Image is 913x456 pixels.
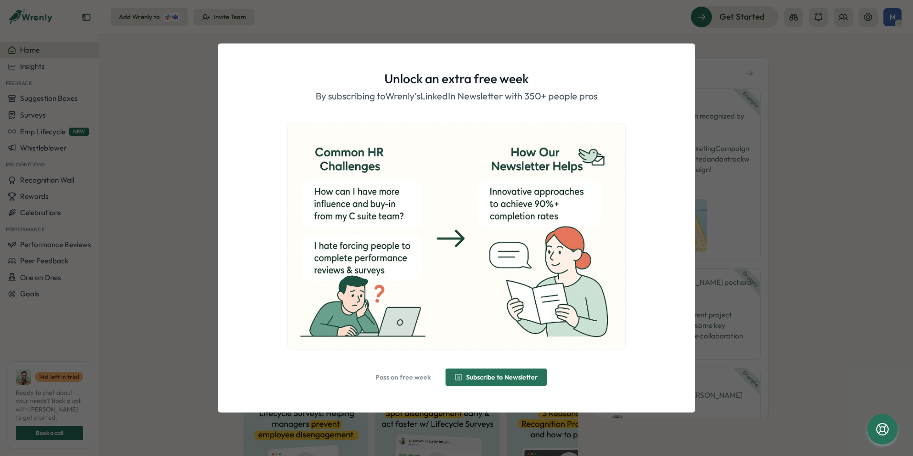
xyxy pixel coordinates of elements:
[375,374,431,380] span: Pass on free week
[446,369,547,386] button: Subscribe to Newsletter
[366,369,440,386] button: Pass on free week
[466,374,538,380] span: Subscribe to Newsletter
[316,89,597,104] p: By subscribing to Wrenly's LinkedIn Newsletter with 350+ people pros
[287,123,626,349] img: ChatGPT Image
[384,70,529,87] h1: Unlock an extra free week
